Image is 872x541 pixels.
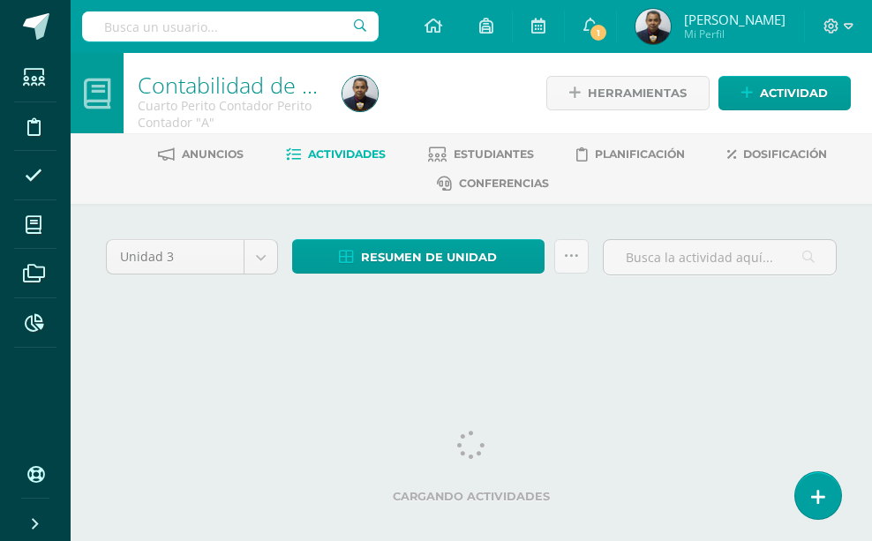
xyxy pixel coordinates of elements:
span: Dosificación [743,147,827,161]
img: 95b3710bf020b3bacc298da9a37dfd61.png [635,9,671,44]
span: Anuncios [182,147,244,161]
span: [PERSON_NAME] [684,11,786,28]
div: Cuarto Perito Contador Perito Contador 'A' [138,97,321,131]
a: Herramientas [546,76,710,110]
img: 95b3710bf020b3bacc298da9a37dfd61.png [342,76,378,111]
span: Herramientas [588,77,687,109]
span: Actividades [308,147,386,161]
a: Estudiantes [428,140,534,169]
a: Resumen de unidad [292,239,545,274]
a: Actividades [286,140,386,169]
span: Unidad 3 [120,240,230,274]
a: Contabilidad de sociedades [138,70,415,100]
input: Busca la actividad aquí... [604,240,836,274]
label: Cargando actividades [106,490,837,503]
h1: Contabilidad de sociedades [138,72,321,97]
a: Dosificación [727,140,827,169]
a: Actividad [718,76,851,110]
a: Anuncios [158,140,244,169]
a: Planificación [576,140,685,169]
a: Unidad 3 [107,240,277,274]
span: Estudiantes [454,147,534,161]
span: Mi Perfil [684,26,786,41]
span: Actividad [760,77,828,109]
span: Conferencias [459,177,549,190]
a: Conferencias [437,169,549,198]
input: Busca un usuario... [82,11,379,41]
span: Planificación [595,147,685,161]
span: 1 [588,23,607,42]
span: Resumen de unidad [361,241,497,274]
